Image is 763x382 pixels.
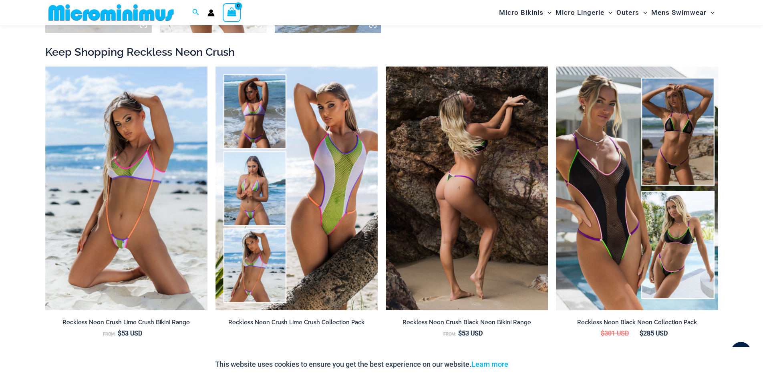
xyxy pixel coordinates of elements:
img: Reckless Neon Crush Lime Crush Collection Pack [215,67,378,310]
img: MM SHOP LOGO FLAT [45,4,177,22]
a: View Shopping Cart, empty [223,3,241,22]
nav: Site Navigation [496,1,718,24]
bdi: 301 USD [601,329,629,337]
span: Menu Toggle [639,2,647,23]
span: Outers [616,2,639,23]
span: Micro Bikinis [499,2,544,23]
h2: Reckless Neon Crush Black Neon Bikini Range [386,319,548,326]
span: Menu Toggle [604,2,612,23]
span: Micro Lingerie [556,2,604,23]
span: Menu Toggle [544,2,552,23]
bdi: 53 USD [118,329,142,337]
a: Account icon link [207,9,215,16]
a: Reckless Neon Crush Lime Crush 349 Crop Top 4561 Sling 05Reckless Neon Crush Lime Crush 349 Crop ... [45,67,207,310]
span: From: [103,331,116,337]
h2: Reckless Neon Crush Lime Crush Collection Pack [215,319,378,326]
a: Reckless Neon Black Neon Collection Pack [556,319,718,329]
a: Collection PackTop BTop B [556,67,718,310]
bdi: 285 USD [640,329,668,337]
img: Collection Pack [556,67,718,310]
a: Search icon link [192,8,199,18]
span: $ [640,329,643,337]
a: Reckless Neon Crush Black Neon 306 Tri Top 296 Cheeky 04Reckless Neon Crush Black Neon 349 Crop T... [386,67,548,310]
span: $ [118,329,121,337]
a: Reckless Neon Crush Lime Crush Collection PackReckless Neon Crush Lime Crush 879 One Piece 04Reck... [215,67,378,310]
h2: Reckless Neon Black Neon Collection Pack [556,319,718,326]
a: Reckless Neon Crush Lime Crush Collection Pack [215,319,378,329]
a: Reckless Neon Crush Lime Crush Bikini Range [45,319,207,329]
span: $ [458,329,462,337]
a: Micro BikinisMenu ToggleMenu Toggle [497,2,554,23]
button: Accept [514,355,548,374]
a: Learn more [471,360,508,368]
bdi: 53 USD [458,329,483,337]
span: Mens Swimwear [651,2,707,23]
a: Reckless Neon Crush Black Neon Bikini Range [386,319,548,329]
a: Micro LingerieMenu ToggleMenu Toggle [554,2,614,23]
img: Reckless Neon Crush Black Neon 349 Crop Top 466 Thong 01 [386,67,548,310]
a: Mens SwimwearMenu ToggleMenu Toggle [649,2,717,23]
h2: Keep Shopping Reckless Neon Crush [45,45,718,59]
img: Reckless Neon Crush Lime Crush 349 Crop Top 4561 Sling 05 [45,67,207,310]
span: Menu Toggle [707,2,715,23]
p: This website uses cookies to ensure you get the best experience on our website. [215,358,508,370]
a: OutersMenu ToggleMenu Toggle [614,2,649,23]
span: $ [601,329,604,337]
h2: Reckless Neon Crush Lime Crush Bikini Range [45,319,207,326]
span: From: [443,331,456,337]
